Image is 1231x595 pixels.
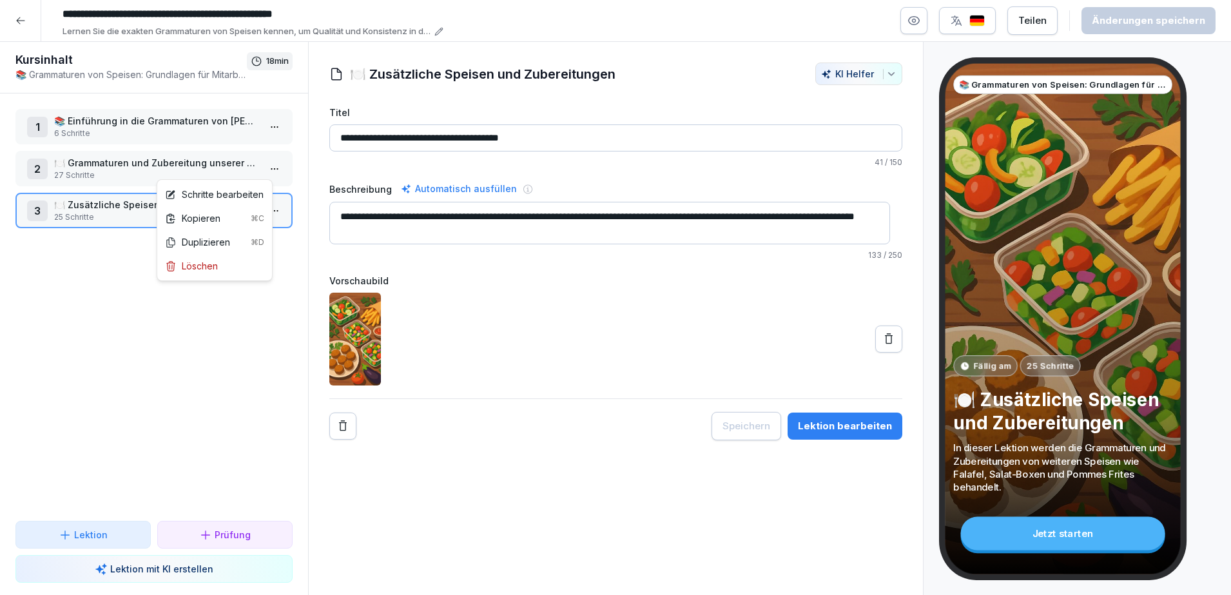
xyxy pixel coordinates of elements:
[165,188,264,201] div: Schritte bearbeiten
[969,15,985,27] img: de.svg
[798,419,892,433] div: Lektion bearbeiten
[251,213,264,224] div: ⌘C
[722,419,770,433] div: Speichern
[1092,14,1205,28] div: Änderungen speichern
[251,237,264,248] div: ⌘D
[165,211,264,225] div: Kopieren
[1018,14,1047,28] div: Teilen
[821,68,897,79] div: KI Helfer
[165,235,264,249] div: Duplizieren
[165,259,218,273] div: Löschen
